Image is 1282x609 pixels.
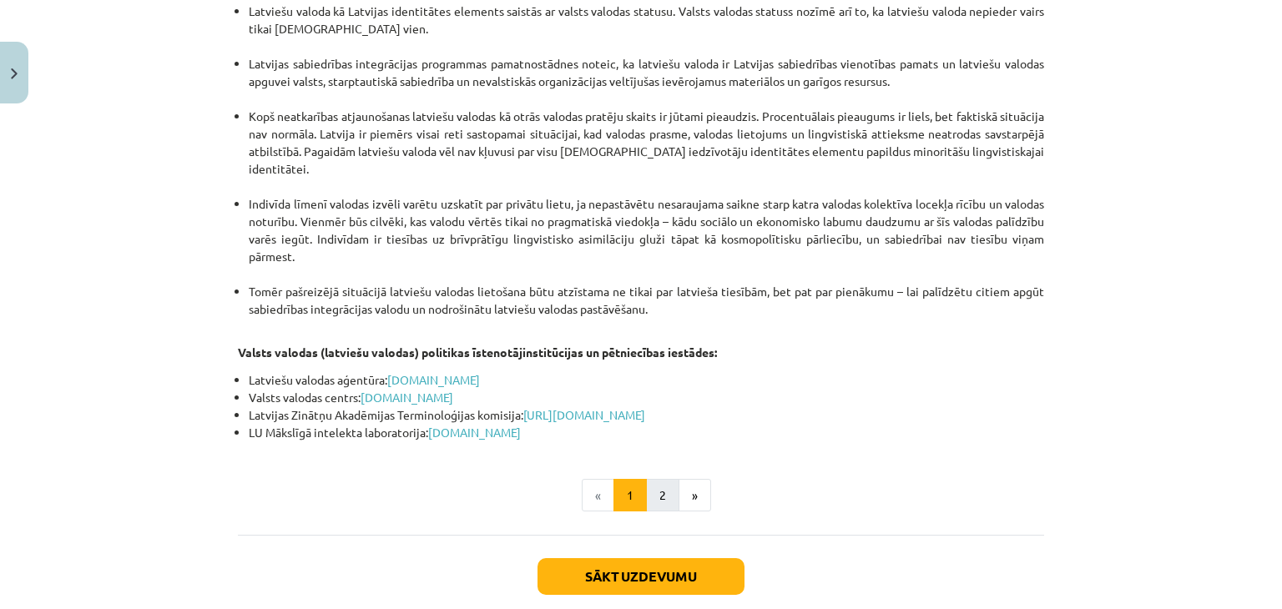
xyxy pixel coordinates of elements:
button: Sākt uzdevumu [538,558,744,595]
li: Indivīda līmenī valodas izvēli varētu uzskatīt par privātu lietu, ja nepastāvētu nesaraujama saik... [249,195,1044,283]
li: Latvijas Zinātņu Akadēmijas Terminoloģijas komisija: [249,406,1044,424]
a: [DOMAIN_NAME] [387,372,480,387]
button: 1 [613,479,647,512]
li: Latviešu valoda kā Latvijas identitātes elements saistās ar valsts valodas statusu. Valsts valoda... [249,3,1044,55]
button: » [679,479,711,512]
strong: Valsts valodas (latviešu valodas) politikas īstenotājinstitūcijas un pētniecības iestādes: [238,345,717,360]
li: Kopš neatkarības atjaunošanas latviešu valodas kā otrās valodas pratēju skaits ir jūtami pieaudzi... [249,108,1044,195]
a: [DOMAIN_NAME] [428,425,521,440]
img: icon-close-lesson-0947bae3869378f0d4975bcd49f059093ad1ed9edebbc8119c70593378902aed.svg [11,68,18,79]
nav: Page navigation example [238,479,1044,512]
li: LU Mākslīgā intelekta laboratorija: [249,424,1044,441]
li: Tomēr pašreizējā situācijā latviešu valodas lietošana būtu atzīstama ne tikai par latvieša tiesīb... [249,283,1044,318]
a: [DOMAIN_NAME] [361,390,453,405]
a: [URL][DOMAIN_NAME] [523,407,645,422]
li: Latvijas sabiedrības integrācijas programmas pamatnostādnes noteic, ka latviešu valoda ir Latvija... [249,55,1044,108]
li: Valsts valodas centrs: [249,389,1044,406]
button: 2 [646,479,679,512]
li: Latviešu valodas aģentūra: [249,371,1044,389]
